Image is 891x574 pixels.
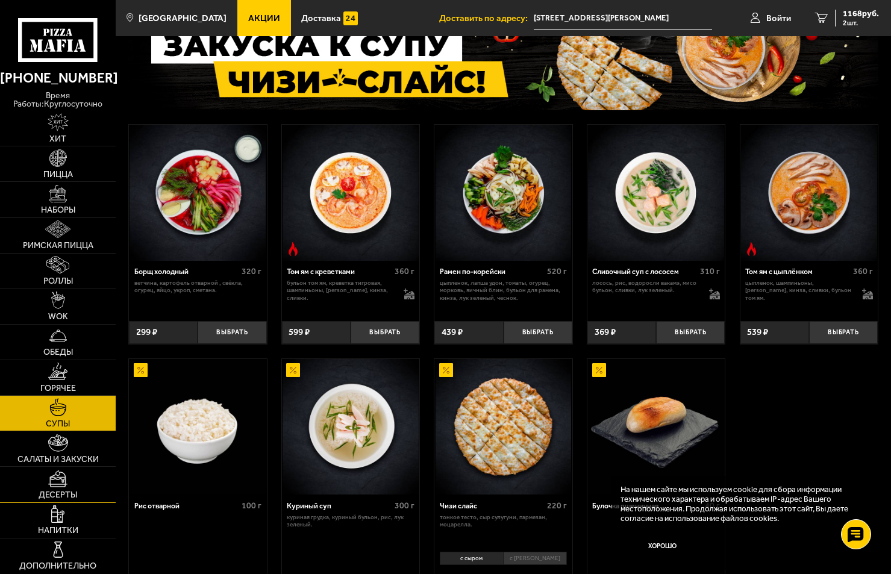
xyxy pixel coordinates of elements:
[436,359,572,495] img: Чизи слайс
[289,328,310,337] span: 599 ₽
[395,266,414,276] span: 360 г
[301,14,341,23] span: Доставка
[741,125,877,261] img: Том ям с цыплёнком
[588,359,724,495] img: Булочка пшеничная
[440,502,545,511] div: Чизи слайс
[504,321,572,344] button: Выбрать
[436,125,572,261] img: Рамен по-корейски
[439,363,453,377] img: Акционный
[282,359,420,495] a: АкционныйКуриный суп
[286,363,300,377] img: Акционный
[439,14,534,23] span: Доставить по адресу:
[534,7,712,30] span: улица Лёни Голикова, 7
[534,7,712,30] input: Ваш адрес доставки
[23,242,93,250] span: Римская пицца
[700,266,720,276] span: 310 г
[351,321,419,344] button: Выбрать
[621,485,862,523] p: На нашем сайте мы используем cookie для сбора информации технического характера и обрабатываем IP...
[740,125,878,261] a: Острое блюдоТом ям с цыплёнком
[39,491,77,499] span: Десерты
[440,279,567,302] p: цыпленок, лапша удон, томаты, огурец, морковь, яичный блин, бульон для рамена, кинза, лук зеленый...
[434,125,572,261] a: Рамен по-корейски
[287,267,392,276] div: Том ям с креветками
[43,348,73,357] span: Обеды
[587,125,725,261] a: Сливочный суп с лососем
[843,19,879,27] span: 2 шт.
[283,125,419,261] img: Том ям с креветками
[843,10,879,18] span: 1168 руб.
[242,266,261,276] span: 320 г
[287,502,392,511] div: Куриный суп
[287,279,394,302] p: бульон том ям, креветка тигровая, шампиньоны, [PERSON_NAME], кинза, сливки.
[136,328,157,337] span: 299 ₽
[656,321,725,344] button: Выбрать
[19,562,96,570] span: Дополнительно
[130,359,266,495] img: Рис отварной
[592,279,699,295] p: лосось, рис, водоросли вакамэ, мисо бульон, сливки, лук зеленый.
[130,125,266,261] img: Борщ холодный
[592,267,697,276] div: Сливочный суп с лососем
[282,125,420,261] a: Острое блюдоТом ям с креветками
[248,14,280,23] span: Акции
[745,267,850,276] div: Том ям с цыплёнком
[853,266,873,276] span: 360 г
[745,242,758,256] img: Острое блюдо
[434,359,572,495] a: АкционныйЧизи слайс
[286,242,300,256] img: Острое блюдо
[395,501,414,511] span: 300 г
[242,501,261,511] span: 100 г
[40,384,76,393] span: Горячее
[134,502,239,511] div: Рис отварной
[134,363,148,377] img: Акционный
[766,14,791,23] span: Войти
[17,455,99,464] span: Салаты и закуски
[38,526,78,535] span: Напитки
[442,328,463,337] span: 439 ₽
[440,267,545,276] div: Рамен по-корейски
[129,125,267,261] a: Борщ холодный
[809,321,878,344] button: Выбрать
[588,125,724,261] img: Сливочный суп с лососем
[134,267,239,276] div: Борщ холодный
[592,502,702,511] div: Булочка пшеничная
[139,14,227,23] span: [GEOGRAPHIC_DATA]
[343,11,357,25] img: 15daf4d41897b9f0e9f617042186c801.svg
[440,514,567,529] p: тонкое тесто, сыр сулугуни, пармезан, моцарелла.
[198,321,266,344] button: Выбрать
[595,328,616,337] span: 369 ₽
[49,135,66,143] span: Хит
[592,363,606,377] img: Акционный
[46,420,70,428] span: Супы
[287,514,414,529] p: куриная грудка, куриный бульон, рис, лук зеленый.
[547,501,567,511] span: 220 г
[587,359,725,495] a: АкционныйБулочка пшеничная
[43,170,73,179] span: Пицца
[134,279,262,295] p: ветчина, картофель отварной , свёкла, огурец, яйцо, укроп, сметана.
[43,277,73,285] span: Роллы
[503,552,567,565] li: с [PERSON_NAME]
[283,359,419,495] img: Куриный суп
[41,206,75,214] span: Наборы
[129,359,267,495] a: АкционныйРис отварной
[745,279,852,302] p: цыпленок, шампиньоны, [PERSON_NAME], кинза, сливки, бульон том ям.
[747,328,768,337] span: 539 ₽
[547,266,567,276] span: 520 г
[48,313,68,321] span: WOK
[621,532,704,560] button: Хорошо
[440,552,503,565] li: с сыром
